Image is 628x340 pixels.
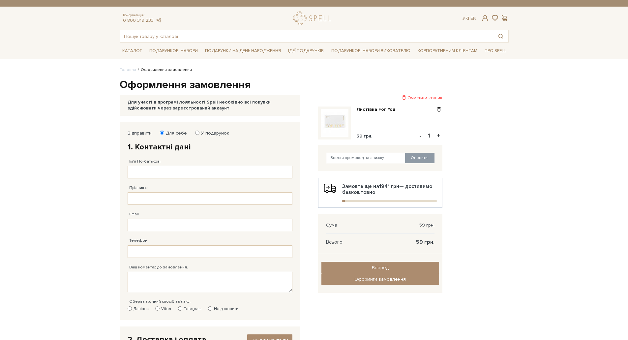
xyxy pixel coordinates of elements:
label: Телефон [129,238,147,244]
label: Відправити [128,130,152,136]
a: Листівка For You [356,107,400,112]
a: Головна [120,67,136,72]
span: 59 грн. [356,133,373,139]
label: Ваш коментар до замовлення. [129,264,188,270]
span: Оформити замовлення [354,276,406,282]
label: Дзвінок [128,306,149,312]
input: Viber [155,306,160,311]
input: У подарунок [195,131,199,135]
li: Оформлення замовлення [136,67,192,73]
a: En [470,15,476,21]
label: Telegram [178,306,201,312]
span: Консультація: [123,13,162,17]
label: Не дзвонити [208,306,238,312]
input: Ввести промокод на знижку [326,153,406,163]
a: Ідеї подарунків [285,46,326,56]
b: 1941 грн [379,183,399,189]
button: + [435,131,442,141]
div: Ук [463,15,476,21]
a: 0 800 319 233 [123,17,154,23]
button: Пошук товару у каталозі [493,30,508,42]
div: Очистити кошик [318,95,442,101]
div: Для участі в програмі лояльності Spell необхідно всі покупки здійснювати через зареєстрований акк... [128,99,292,111]
input: Дзвінок [128,306,132,311]
span: Всього [326,239,343,245]
input: Не дзвонити [208,306,212,311]
label: Ім'я По-батькові [129,159,161,165]
label: Прізвище [129,185,148,191]
span: Вперед [372,265,389,270]
h2: 1. Контактні дані [128,142,292,152]
label: Для себе [162,130,187,136]
input: Telegram [178,306,182,311]
button: Оновити [405,153,434,163]
a: Корпоративним клієнтам [415,45,480,56]
div: Замовте ще на — доставимо безкоштовно [324,183,437,202]
span: Сума [326,222,337,228]
button: - [417,131,424,141]
span: 59 грн. [416,239,434,245]
a: telegram [155,17,162,23]
img: Листівка For You [321,109,348,137]
a: Подарункові набори вихователю [329,45,413,56]
span: | [468,15,469,21]
label: Viber [155,306,171,312]
span: 59 грн. [419,222,434,228]
a: Про Spell [482,46,508,56]
h1: Оформлення замовлення [120,78,509,92]
a: logo [293,12,334,25]
input: Для себе [160,131,164,135]
label: Оберіть зручний спосіб зв`язку: [129,299,191,305]
a: Подарункові набори [147,46,200,56]
a: Каталог [120,46,145,56]
a: Подарунки на День народження [202,46,284,56]
input: Пошук товару у каталозі [120,30,493,42]
label: Email [129,211,139,217]
label: У подарунок [197,130,229,136]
